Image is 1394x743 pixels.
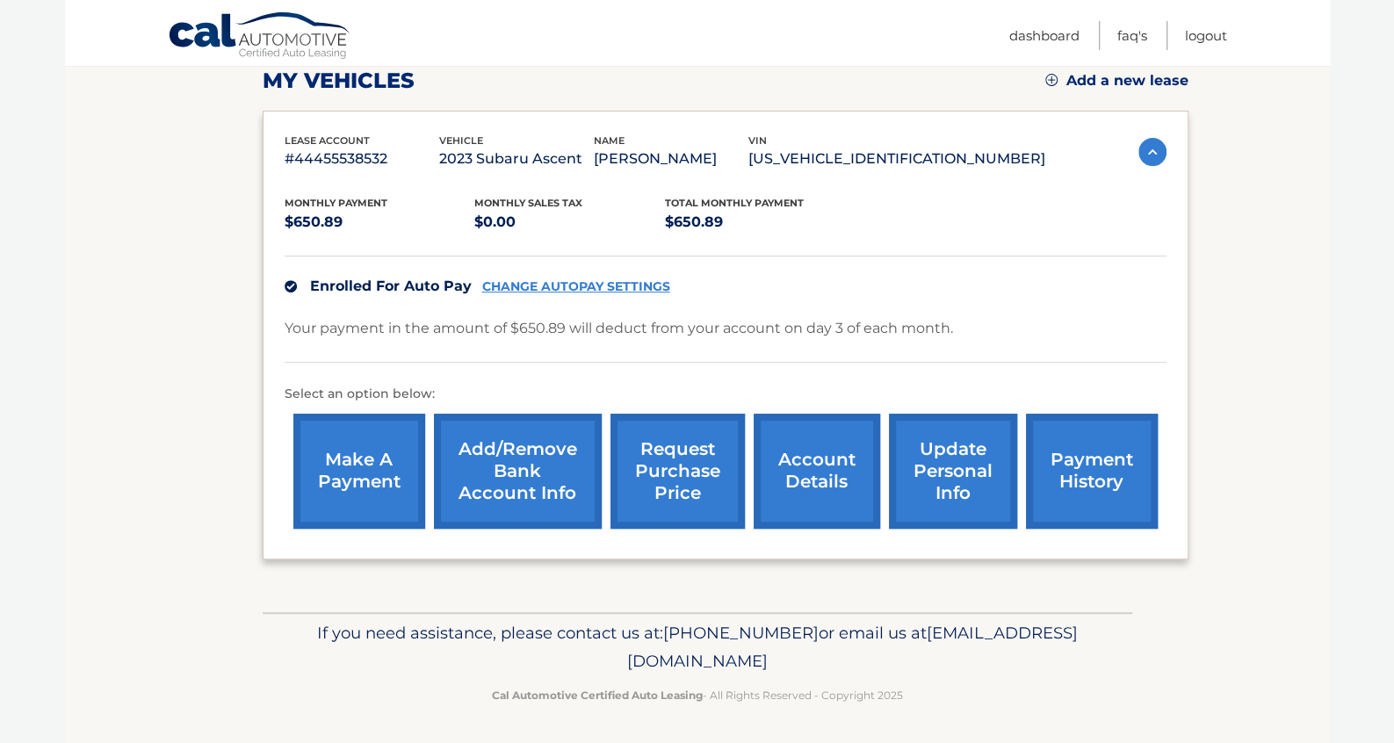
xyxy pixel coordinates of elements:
[439,147,594,171] p: 2023 Subaru Ascent
[482,279,670,294] a: CHANGE AUTOPAY SETTINGS
[889,414,1017,529] a: update personal info
[285,134,370,147] span: lease account
[1026,414,1158,529] a: payment history
[474,210,665,234] p: $0.00
[665,197,804,209] span: Total Monthly Payment
[434,414,602,529] a: Add/Remove bank account info
[310,278,472,294] span: Enrolled For Auto Pay
[285,210,475,234] p: $650.89
[1045,72,1188,90] a: Add a new lease
[748,134,767,147] span: vin
[1117,21,1147,50] a: FAQ's
[285,316,953,341] p: Your payment in the amount of $650.89 will deduct from your account on day 3 of each month.
[1045,74,1058,86] img: add.svg
[439,134,483,147] span: vehicle
[754,414,880,529] a: account details
[285,147,439,171] p: #44455538532
[1009,21,1080,50] a: Dashboard
[594,134,625,147] span: name
[168,11,352,62] a: Cal Automotive
[492,689,703,702] strong: Cal Automotive Certified Auto Leasing
[663,623,819,643] span: [PHONE_NUMBER]
[285,384,1166,405] p: Select an option below:
[263,68,415,94] h2: my vehicles
[274,619,1121,675] p: If you need assistance, please contact us at: or email us at
[285,280,297,292] img: check.svg
[285,197,387,209] span: Monthly Payment
[474,197,582,209] span: Monthly sales Tax
[748,147,1045,171] p: [US_VEHICLE_IDENTIFICATION_NUMBER]
[293,414,425,529] a: make a payment
[274,686,1121,704] p: - All Rights Reserved - Copyright 2025
[1138,138,1166,166] img: accordion-active.svg
[594,147,748,171] p: [PERSON_NAME]
[610,414,745,529] a: request purchase price
[665,210,856,234] p: $650.89
[1185,21,1227,50] a: Logout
